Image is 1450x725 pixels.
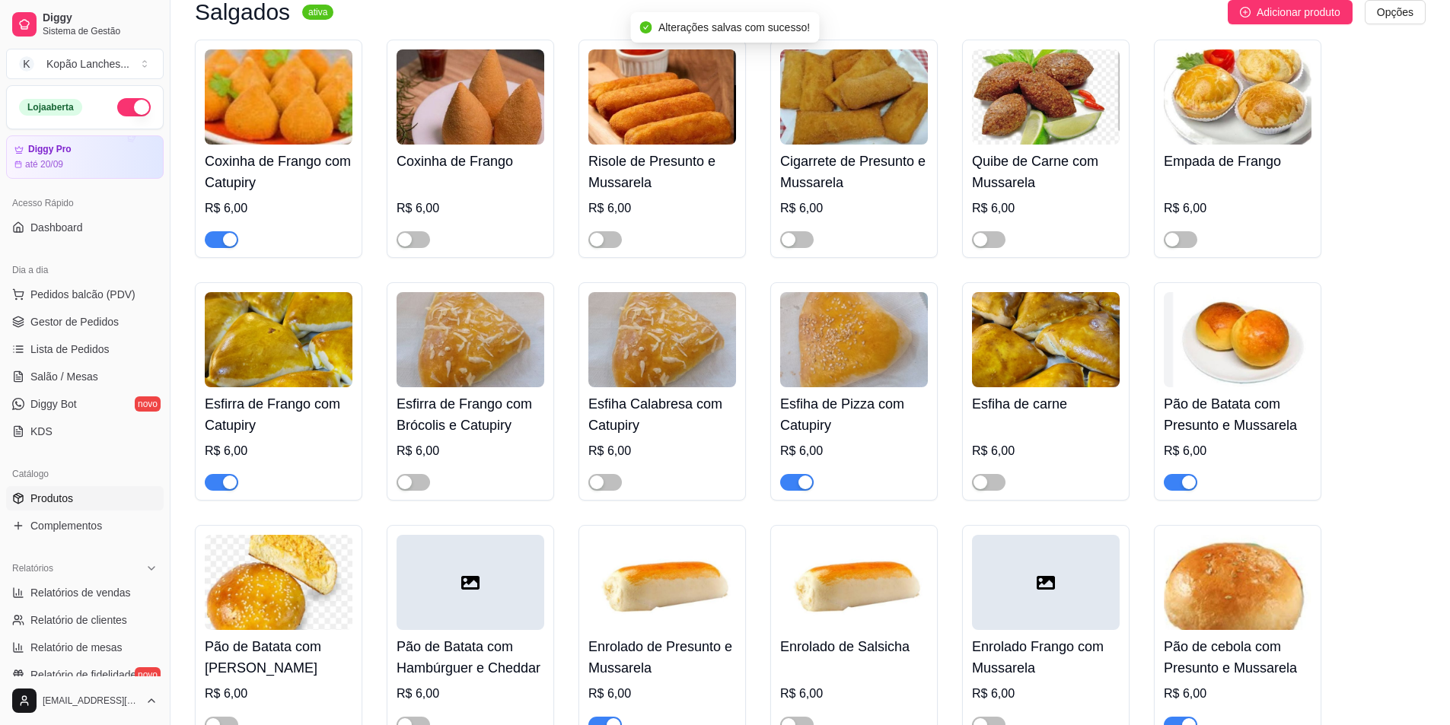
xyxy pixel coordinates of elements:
img: product-image [972,292,1120,387]
h4: Quibe de Carne com Mussarela [972,151,1120,193]
div: Loja aberta [19,99,82,116]
a: Relatório de fidelidadenovo [6,663,164,687]
h4: Enrolado de Presunto e Mussarela [588,636,736,679]
a: Lista de Pedidos [6,337,164,361]
span: Relatório de fidelidade [30,667,136,682]
span: Relatórios de vendas [30,585,131,600]
article: Diggy Pro [28,144,72,155]
span: Relatório de mesas [30,640,123,655]
span: Opções [1377,4,1413,21]
span: KDS [30,424,53,439]
img: product-image [1164,49,1311,145]
div: Dia a dia [6,258,164,282]
h4: Risole de Presunto e Mussarela [588,151,736,193]
img: product-image [397,49,544,145]
div: Acesso Rápido [6,191,164,215]
h4: Cigarrete de Presunto e Mussarela [780,151,928,193]
span: [EMAIL_ADDRESS][DOMAIN_NAME] [43,695,139,707]
img: product-image [205,535,352,630]
button: Select a team [6,49,164,79]
img: product-image [205,292,352,387]
h4: Coxinha de Frango [397,151,544,172]
div: R$ 6,00 [780,199,928,218]
div: R$ 6,00 [397,685,544,703]
a: Dashboard [6,215,164,240]
img: product-image [588,49,736,145]
div: R$ 6,00 [205,442,352,460]
span: Relatório de clientes [30,612,127,628]
span: Salão / Mesas [30,369,98,384]
div: R$ 6,00 [780,685,928,703]
a: Produtos [6,486,164,510]
span: Complementos [30,518,102,533]
div: R$ 6,00 [397,199,544,218]
h4: Esfiha de carne [972,393,1120,415]
span: Produtos [30,491,73,506]
h4: Esfiha de Pizza com Catupiry [780,393,928,436]
h4: Pão de Batata com Presunto e Mussarela [1164,393,1311,436]
a: Relatório de clientes [6,608,164,632]
span: K [19,56,34,72]
span: Diggy [43,11,158,25]
div: R$ 6,00 [972,442,1120,460]
sup: ativa [302,5,333,20]
h3: Salgados [195,3,290,21]
a: Diggy Proaté 20/09 [6,135,164,179]
div: R$ 6,00 [1164,685,1311,703]
div: R$ 6,00 [205,685,352,703]
div: R$ 6,00 [972,685,1120,703]
a: Gestor de Pedidos [6,310,164,334]
img: product-image [588,292,736,387]
img: product-image [780,49,928,145]
div: R$ 6,00 [205,199,352,218]
a: DiggySistema de Gestão [6,6,164,43]
h4: Pão de Batata com [PERSON_NAME] [205,636,352,679]
a: Diggy Botnovo [6,392,164,416]
h4: Pão de cebola com Presunto e Mussarela [1164,636,1311,679]
button: Alterar Status [117,98,151,116]
div: R$ 6,00 [780,442,928,460]
h4: Empada de Frango [1164,151,1311,172]
span: check-circle [640,21,652,33]
h4: Enrolado Frango com Mussarela [972,636,1120,679]
div: R$ 6,00 [1164,199,1311,218]
span: Adicionar produto [1257,4,1340,21]
img: product-image [588,535,736,630]
a: Complementos [6,514,164,538]
img: product-image [780,535,928,630]
a: Salão / Mesas [6,364,164,389]
div: R$ 6,00 [588,199,736,218]
span: Gestor de Pedidos [30,314,119,329]
img: product-image [972,49,1120,145]
img: product-image [780,292,928,387]
a: Relatório de mesas [6,635,164,660]
span: Lista de Pedidos [30,342,110,357]
h4: Enrolado de Salsicha [780,636,928,657]
span: Diggy Bot [30,396,77,412]
img: product-image [1164,292,1311,387]
h4: Esfirra de Frango com Brócolis e Catupiry [397,393,544,436]
span: Dashboard [30,220,83,235]
div: Kopão Lanches ... [46,56,129,72]
article: até 20/09 [25,158,63,170]
button: Pedidos balcão (PDV) [6,282,164,307]
img: product-image [205,49,352,145]
img: product-image [397,292,544,387]
a: KDS [6,419,164,444]
button: [EMAIL_ADDRESS][DOMAIN_NAME] [6,682,164,719]
h4: Pão de Batata com Hambúrguer e Cheddar [397,636,544,679]
div: Catálogo [6,462,164,486]
span: Sistema de Gestão [43,25,158,37]
h4: Esfiha Calabresa com Catupiry [588,393,736,436]
h4: Esfirra de Frango com Catupiry [205,393,352,436]
div: R$ 6,00 [397,442,544,460]
div: R$ 6,00 [588,685,736,703]
div: R$ 6,00 [588,442,736,460]
span: Alterações salvas com sucesso! [658,21,810,33]
h4: Coxinha de Frango com Catupiry [205,151,352,193]
span: plus-circle [1240,7,1251,17]
img: product-image [1164,535,1311,630]
span: Pedidos balcão (PDV) [30,287,135,302]
a: Relatórios de vendas [6,580,164,605]
span: Relatórios [12,562,53,574]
